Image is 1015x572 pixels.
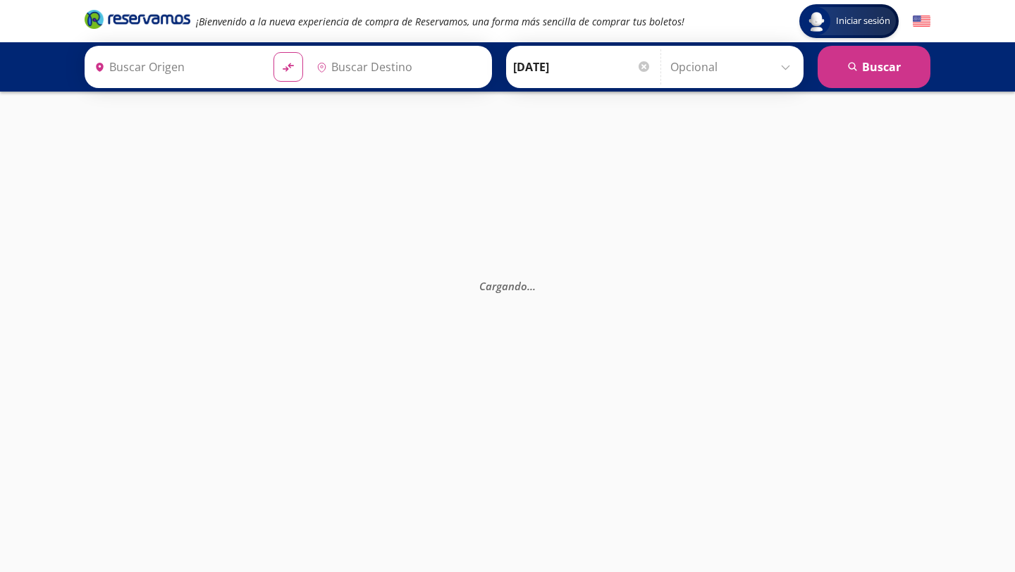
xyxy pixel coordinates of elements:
[527,279,530,293] span: .
[670,49,796,85] input: Opcional
[513,49,651,85] input: Elegir Fecha
[533,279,536,293] span: .
[530,279,533,293] span: .
[479,279,536,293] em: Cargando
[196,15,684,28] em: ¡Bienvenido a la nueva experiencia de compra de Reservamos, una forma más sencilla de comprar tus...
[85,8,190,30] i: Brand Logo
[830,14,896,28] span: Iniciar sesión
[311,49,484,85] input: Buscar Destino
[818,46,930,88] button: Buscar
[85,8,190,34] a: Brand Logo
[913,13,930,30] button: English
[89,49,262,85] input: Buscar Origen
